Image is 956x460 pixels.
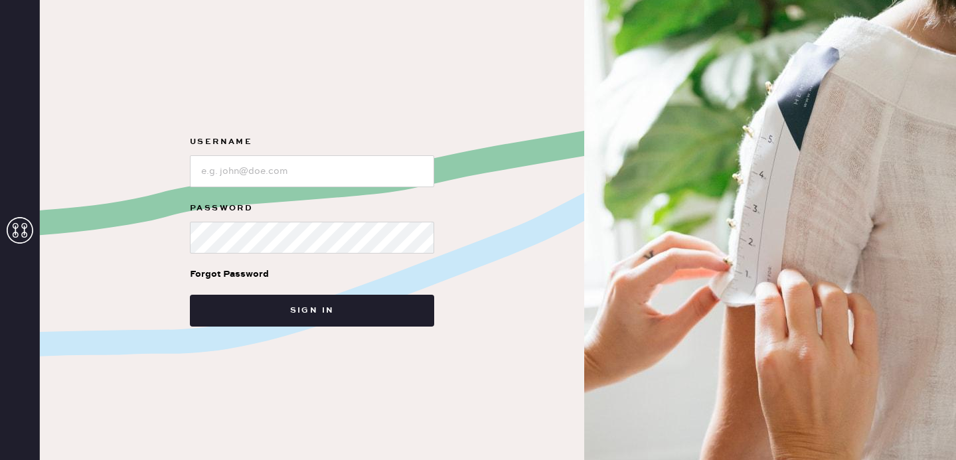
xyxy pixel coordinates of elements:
[190,155,434,187] input: e.g. john@doe.com
[190,254,269,295] a: Forgot Password
[190,134,434,150] label: Username
[190,267,269,281] div: Forgot Password
[190,295,434,327] button: Sign in
[190,200,434,216] label: Password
